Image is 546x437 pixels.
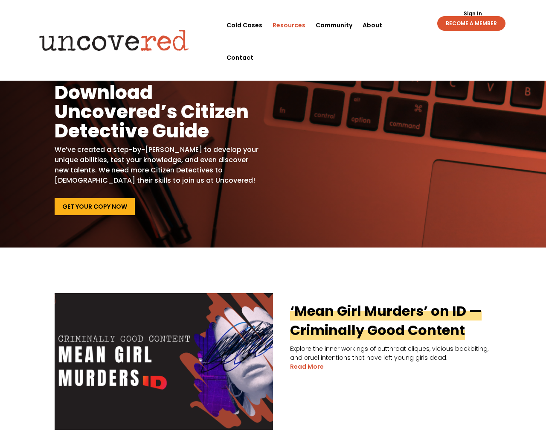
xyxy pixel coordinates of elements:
h1: Download Uncovered’s Citizen Detective Guide [55,83,261,145]
p: We’ve created a step-by-[PERSON_NAME] to develop your unique abilities, test your knowledge, and ... [55,145,261,186]
p: Explore the inner workings of cutthroat cliques, vicious backbiting, and cruel intentions that ha... [55,344,491,362]
a: About [363,9,382,41]
img: ‘Mean Girl Murders’ on ID — Criminally Good Content [55,293,273,430]
a: Resources [273,9,305,41]
a: Contact [227,41,253,74]
a: Sign In [459,11,487,16]
a: Cold Cases [227,9,262,41]
img: Uncovered logo [32,23,196,57]
a: Community [316,9,352,41]
a: Get Your Copy Now [55,198,135,215]
a: BECOME A MEMBER [437,16,505,31]
a: read more [290,362,324,371]
a: ‘Mean Girl Murders’ on ID — Criminally Good Content [290,301,482,340]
